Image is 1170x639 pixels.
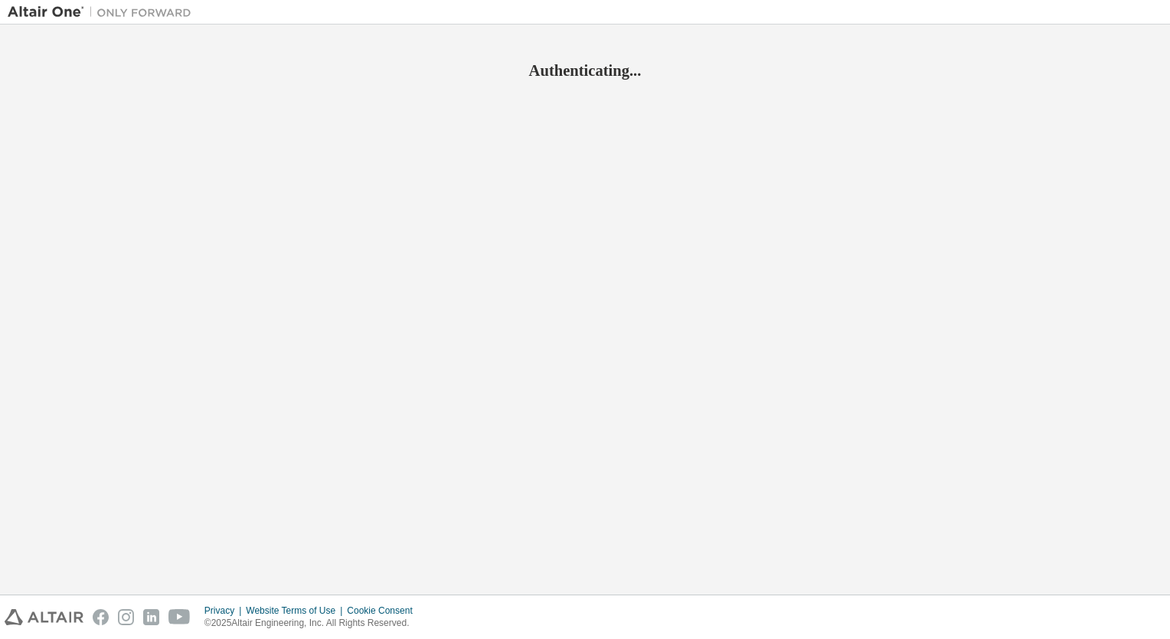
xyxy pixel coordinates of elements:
[118,609,134,625] img: instagram.svg
[143,609,159,625] img: linkedin.svg
[93,609,109,625] img: facebook.svg
[8,61,1162,80] h2: Authenticating...
[168,609,191,625] img: youtube.svg
[204,617,422,630] p: © 2025 Altair Engineering, Inc. All Rights Reserved.
[5,609,83,625] img: altair_logo.svg
[204,605,246,617] div: Privacy
[8,5,199,20] img: Altair One
[246,605,347,617] div: Website Terms of Use
[347,605,421,617] div: Cookie Consent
